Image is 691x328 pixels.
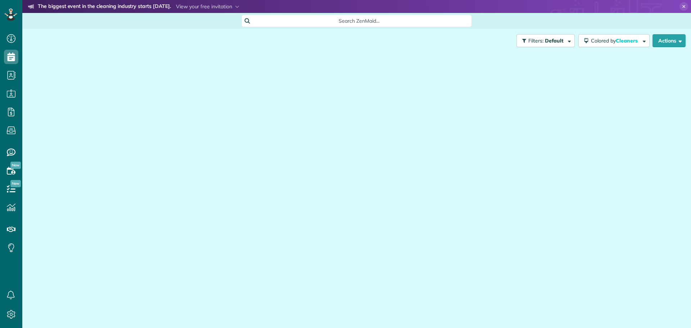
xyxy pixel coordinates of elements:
[38,3,171,11] strong: The biggest event in the cleaning industry starts [DATE].
[652,34,686,47] button: Actions
[528,37,543,44] span: Filters:
[513,34,575,47] a: Filters: Default
[578,34,650,47] button: Colored byCleaners
[10,162,21,169] span: New
[545,37,564,44] span: Default
[616,37,639,44] span: Cleaners
[591,37,640,44] span: Colored by
[516,34,575,47] button: Filters: Default
[10,180,21,187] span: New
